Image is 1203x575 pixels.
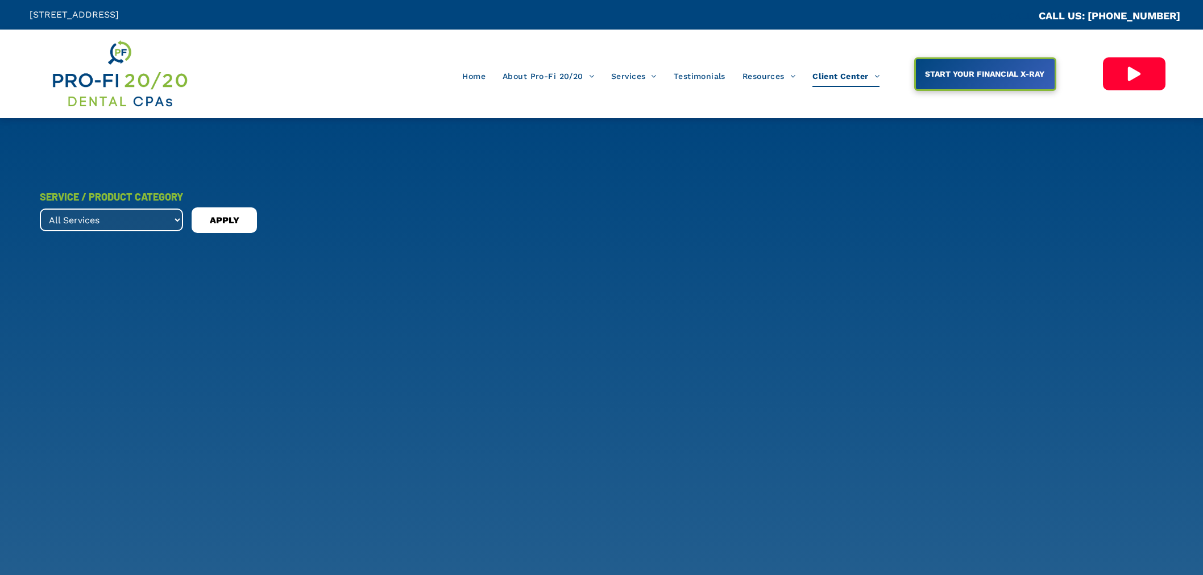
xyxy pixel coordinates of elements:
[1039,10,1180,22] a: CALL US: [PHONE_NUMBER]
[734,65,804,87] a: Resources
[494,65,603,87] a: About Pro-Fi 20/20
[51,38,188,110] img: Get Dental CPA Consulting, Bookkeeping, & Bank Loans
[454,65,494,87] a: Home
[804,65,888,87] a: Client Center
[603,65,665,87] a: Services
[30,9,119,20] span: [STREET_ADDRESS]
[914,57,1056,91] a: START YOUR FINANCIAL X-RAY
[40,186,183,207] div: SERVICE / PRODUCT CATEGORY
[210,211,239,230] span: APPLY
[665,65,734,87] a: Testimonials
[921,64,1048,84] span: START YOUR FINANCIAL X-RAY
[990,11,1039,22] span: CA::CALLC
